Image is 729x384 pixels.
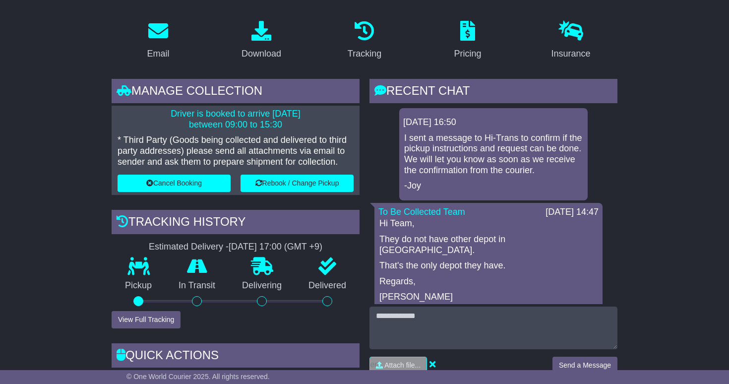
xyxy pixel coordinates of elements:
[545,17,597,64] a: Insurance
[112,79,360,106] div: Manage collection
[404,133,583,176] p: I sent a message to Hi-Trans to confirm if the pickup instructions and request can be done. We wi...
[242,47,281,61] div: Download
[118,175,231,192] button: Cancel Booking
[295,280,360,291] p: Delivered
[112,280,165,291] p: Pickup
[140,17,176,64] a: Email
[552,357,617,374] button: Send a Message
[454,47,481,61] div: Pricing
[118,135,354,167] p: * Third Party (Goods being collected and delivered to third party addresses) please send all atta...
[126,373,270,381] span: © One World Courier 2025. All rights reserved.
[379,292,598,303] p: [PERSON_NAME]
[348,47,381,61] div: Tracking
[379,218,598,229] p: Hi Team,
[118,109,354,130] p: Driver is booked to arrive [DATE] between 09:00 to 15:30
[551,47,590,61] div: Insurance
[112,343,360,370] div: Quick Actions
[112,311,181,328] button: View Full Tracking
[241,175,354,192] button: Rebook / Change Pickup
[369,79,617,106] div: RECENT CHAT
[229,242,322,253] div: [DATE] 17:00 (GMT +9)
[546,207,599,218] div: [DATE] 14:47
[404,181,583,192] p: -Joy
[112,210,360,237] div: Tracking history
[341,17,388,64] a: Tracking
[447,17,487,64] a: Pricing
[379,276,598,287] p: Regards,
[165,280,229,291] p: In Transit
[229,280,295,291] p: Delivering
[379,234,598,256] p: They do not have other depot in [GEOGRAPHIC_DATA].
[403,117,584,128] div: [DATE] 16:50
[147,47,169,61] div: Email
[112,242,360,253] div: Estimated Delivery -
[379,260,598,271] p: That's the only depot they have.
[378,207,465,217] a: To Be Collected Team
[235,17,288,64] a: Download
